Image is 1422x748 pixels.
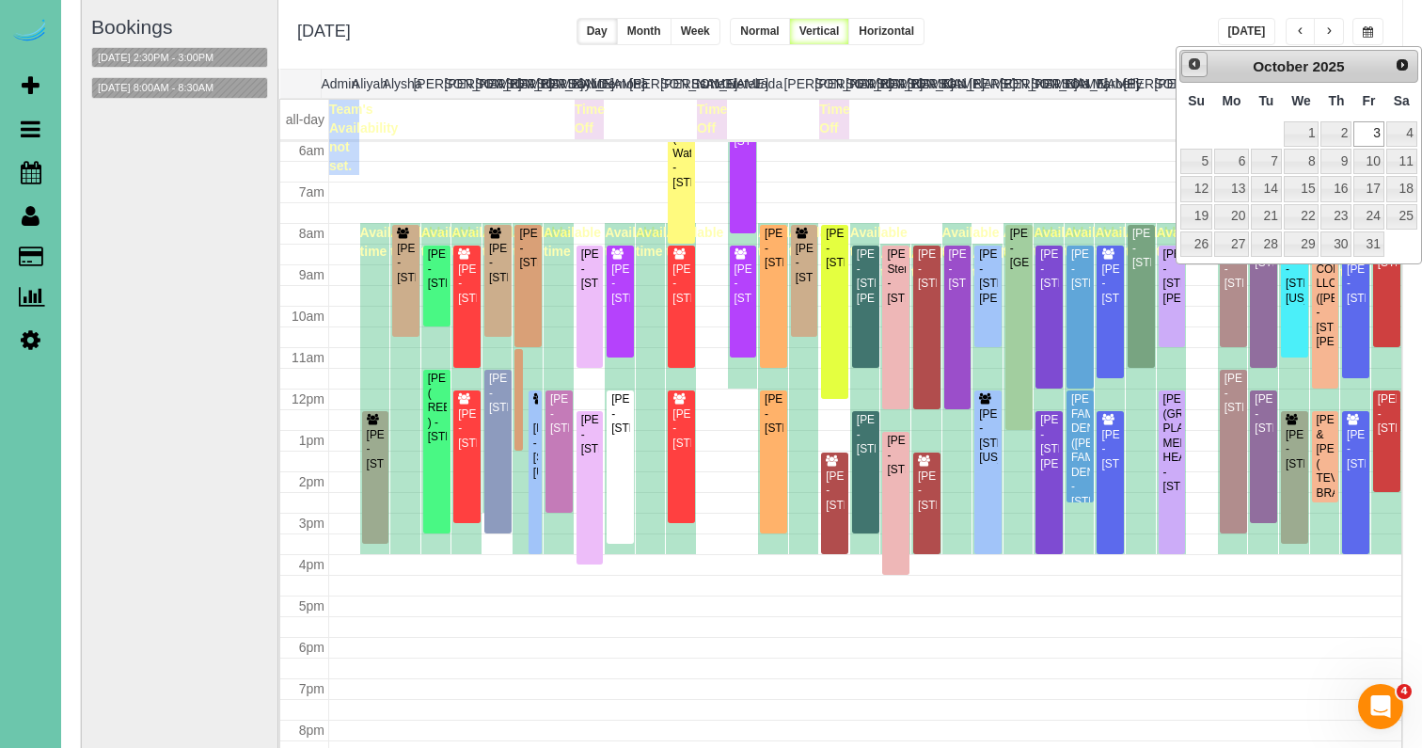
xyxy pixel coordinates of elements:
[366,428,386,471] div: [PERSON_NAME] - [STREET_ADDRESS]
[292,391,324,406] span: 12pm
[1285,247,1304,306] div: [PERSON_NAME] - [STREET_ADDRESS][US_STATE]
[845,70,877,98] th: [PERSON_NAME]
[1284,231,1319,257] a: 29
[451,225,509,259] span: Available time
[1316,247,1335,349] div: COLLEGE CONNECTION, LLC ([PERSON_NAME]) - [STREET_ADDRESS][PERSON_NAME]
[506,70,537,98] th: [PERSON_NAME]
[299,516,324,531] span: 3pm
[299,640,324,655] span: 6pm
[1320,231,1351,257] a: 30
[1251,231,1281,257] a: 28
[11,19,49,45] img: Automaid Logo
[825,469,845,513] div: [PERSON_NAME] - [STREET_ADDRESS]
[1131,227,1151,270] div: [PERSON_NAME] - [STREET_ADDRESS]
[1353,176,1383,201] a: 17
[549,392,569,436] div: [PERSON_NAME] - [STREET_ADDRESS]
[948,247,968,291] div: [PERSON_NAME] - [STREET_ADDRESS]
[1180,204,1212,230] a: 19
[764,227,783,270] div: [PERSON_NAME] - [STREET_ADDRESS]
[329,102,398,173] span: Team's Availability not set.
[917,469,937,513] div: [PERSON_NAME] - [STREET_ADDRESS]
[1363,93,1376,108] span: Friday
[758,225,815,259] span: Available time
[1180,176,1212,201] a: 12
[1180,149,1212,174] a: 5
[537,70,568,98] th: [PERSON_NAME]
[1009,227,1029,270] div: [PERSON_NAME] - [GEOGRAPHIC_DATA]
[1254,392,1273,436] div: [PERSON_NAME] - [STREET_ADDRESS]
[1284,149,1319,174] a: 8
[1095,225,1152,259] span: Available time
[1162,392,1182,494] div: [PERSON_NAME] (GREAT PLAINS MENTAL HEALTH) - [STREET_ADDRESS]
[475,70,506,98] th: [PERSON_NAME]
[297,18,351,41] h2: [DATE]
[783,70,814,98] th: [PERSON_NAME]
[383,70,414,98] th: Alysha
[814,70,845,98] th: [PERSON_NAME]
[1251,149,1281,174] a: 7
[1003,225,1061,259] span: Available time
[856,247,876,306] div: [PERSON_NAME] - [STREET_ADDRESS][PERSON_NAME]
[848,18,924,45] button: Horizontal
[1100,428,1120,471] div: [PERSON_NAME] - [STREET_ADDRESS]
[421,225,479,259] span: Available time
[1358,684,1403,729] iframe: Intercom live chat
[730,18,789,45] button: Normal
[1214,231,1249,257] a: 27
[972,246,1030,279] span: Available time
[1328,93,1344,108] span: Thursday
[886,434,906,477] div: [PERSON_NAME] - [STREET_ADDRESS]
[1181,52,1208,78] a: Prev
[666,225,723,259] span: Available time
[577,18,618,45] button: Day
[427,247,447,291] div: [PERSON_NAME] - [STREET_ADDRESS]
[457,263,477,306] div: [PERSON_NAME] - [STREET_ADDRESS]
[396,242,416,285] div: [PERSON_NAME] - [STREET_ADDRESS]
[390,225,448,259] span: Available time
[1126,225,1183,259] span: Available time
[1187,56,1202,72] span: Prev
[917,247,937,291] div: [PERSON_NAME] - [STREET_ADDRESS]
[1180,231,1212,257] a: 26
[299,681,324,696] span: 7pm
[605,225,662,259] span: Available time
[1312,58,1344,74] span: 2025
[321,70,352,98] th: Admin
[1353,204,1383,230] a: 24
[299,184,324,199] span: 7am
[1062,70,1093,98] th: Lola
[1124,70,1155,98] th: [PERSON_NAME]
[1039,247,1059,291] div: [PERSON_NAME] - [STREET_ADDRESS]
[978,247,998,306] div: [PERSON_NAME] - [STREET_ADDRESS][PERSON_NAME]
[722,70,753,98] th: Gretel
[1100,263,1120,306] div: [PERSON_NAME] - [STREET_ADDRESS]
[92,78,219,98] button: [DATE] 8:00AM - 8:30AM
[1389,53,1415,79] a: Next
[753,70,784,98] th: Jada
[1386,176,1417,201] a: 18
[352,70,383,98] th: Aliyah
[427,372,447,444] div: [PERSON_NAME] ( REBATH ) - [STREET_ADDRESS]
[1316,413,1335,544] div: [PERSON_NAME] & [PERSON_NAME] ( TEVRA BRANDS ) - [STREET_ADDRESS][PERSON_NAME]
[856,413,876,456] div: [PERSON_NAME] - [STREET_ADDRESS]
[1386,121,1417,147] a: 4
[299,267,324,282] span: 9am
[518,227,538,270] div: [PERSON_NAME] - [STREET_ADDRESS]
[1157,225,1214,259] span: Available time
[292,350,324,365] span: 11am
[1039,413,1059,471] div: [PERSON_NAME] - [STREET_ADDRESS][PERSON_NAME]
[518,351,520,394] div: [PERSON_NAME] - [STREET_ADDRESS]
[1224,372,1243,415] div: [PERSON_NAME] - [STREET_ADDRESS]
[1320,176,1351,201] a: 16
[795,242,814,285] div: [PERSON_NAME] - [STREET_ADDRESS]
[825,227,845,270] div: [PERSON_NAME] - [STREET_ADDRESS]
[911,246,969,279] span: Available time
[532,422,538,480] div: [PERSON_NAME] - [STREET_ADDRESS][US_STATE]
[1154,70,1185,98] th: [PERSON_NAME]
[939,70,970,98] th: Kasi
[413,70,444,98] th: [PERSON_NAME]
[1394,93,1410,108] span: Saturday
[299,598,324,613] span: 5pm
[880,246,938,279] span: Available time
[1285,428,1304,471] div: [PERSON_NAME] - [STREET_ADDRESS]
